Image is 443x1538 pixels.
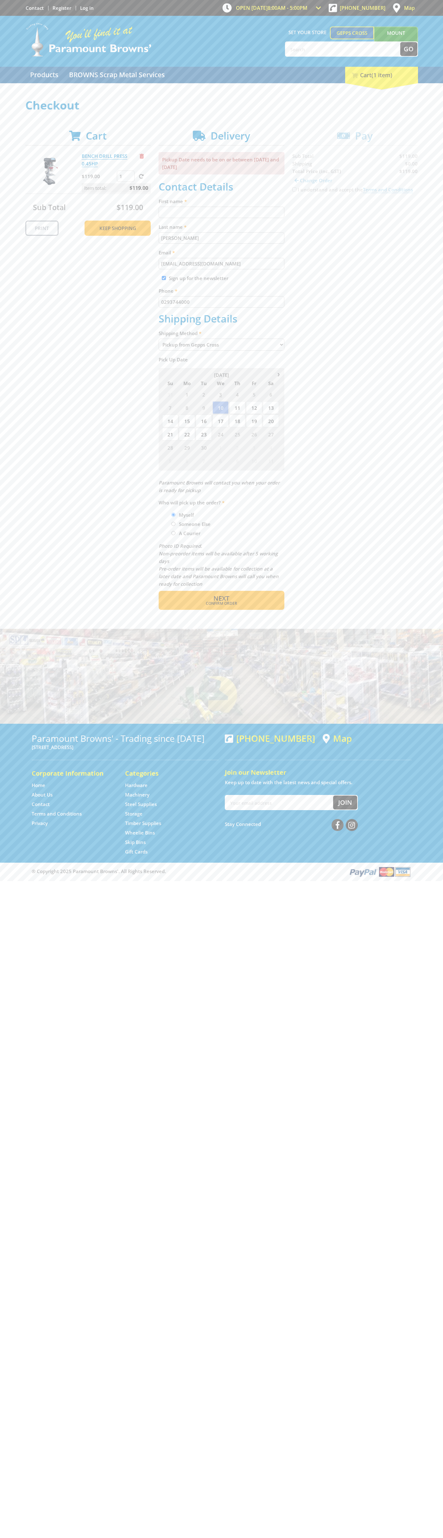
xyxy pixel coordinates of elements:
[82,183,151,193] p: Item total:
[64,67,169,83] a: Go to the BROWNS Scrap Metal Services page
[196,388,212,401] span: 2
[214,372,229,378] span: [DATE]
[159,287,284,295] label: Phone
[179,415,195,427] span: 15
[225,768,412,777] h5: Join our Newsletter
[246,415,262,427] span: 19
[159,249,284,256] label: Email
[246,401,262,414] span: 12
[32,810,82,817] a: Go to the Terms and Conditions page
[171,513,175,517] input: Please select who will pick up the order.
[263,454,279,467] span: 11
[177,528,203,539] label: A Courier
[263,415,279,427] span: 20
[25,99,418,112] h1: Checkout
[25,221,59,236] a: Print
[212,415,229,427] span: 17
[400,42,417,56] button: Go
[229,388,245,401] span: 4
[32,791,53,798] a: Go to the About Us page
[229,441,245,454] span: 2
[229,401,245,414] span: 11
[159,479,280,493] em: Paramount Browns will contact you when your order is ready for pickup
[171,531,175,535] input: Please select who will pick up the order.
[172,602,271,605] span: Confirm order
[196,441,212,454] span: 30
[85,221,151,236] a: Keep Shopping
[263,388,279,401] span: 6
[225,733,315,743] div: [PHONE_NUMBER]
[32,801,50,808] a: Go to the Contact page
[212,454,229,467] span: 8
[225,816,358,832] div: Stay Connected
[177,510,196,520] label: Myself
[159,543,279,587] em: Photo ID Required. Non-preorder items will be available after 5 working days Pre-order items will...
[286,42,400,56] input: Search
[140,153,144,159] a: Remove from cart
[212,428,229,441] span: 24
[162,379,178,387] span: Su
[212,379,229,387] span: We
[229,379,245,387] span: Th
[374,27,418,51] a: Mount [PERSON_NAME]
[212,401,229,414] span: 10
[159,329,284,337] label: Shipping Method
[179,454,195,467] span: 6
[125,848,148,855] a: Go to the Gift Cards page
[229,415,245,427] span: 18
[125,791,149,798] a: Go to the Machinery page
[25,67,63,83] a: Go to the Products page
[32,820,48,827] a: Go to the Privacy page
[263,428,279,441] span: 27
[330,27,374,39] a: Gepps Cross
[212,388,229,401] span: 3
[246,441,262,454] span: 3
[213,594,229,603] span: Next
[159,591,284,610] button: Next Confirm order
[229,454,245,467] span: 9
[125,829,155,836] a: Go to the Wheelie Bins page
[159,313,284,325] h2: Shipping Details
[162,388,178,401] span: 31
[159,258,284,269] input: Please enter your email address.
[31,152,69,190] img: BENCH DRILL PRESS 0.45HP
[179,441,195,454] span: 29
[162,415,178,427] span: 14
[159,296,284,308] input: Please enter your telephone number.
[211,129,250,142] span: Delivery
[125,810,142,817] a: Go to the Storage page
[263,401,279,414] span: 13
[32,733,218,743] h3: Paramount Browns' - Trading since [DATE]
[179,388,195,401] span: 1
[263,441,279,454] span: 4
[179,379,195,387] span: Mo
[32,769,112,778] h5: Corporate Information
[82,153,127,167] a: BENCH DRILL PRESS 0.45HP
[25,866,418,878] div: ® Copyright 2025 Paramount Browns'. All Rights Reserved.
[159,197,284,205] label: First name
[32,782,45,789] a: Go to the Home page
[33,202,66,212] span: Sub Total
[225,778,412,786] p: Keep up to date with the latest news and special offers.
[246,428,262,441] span: 26
[229,428,245,441] span: 25
[125,839,146,846] a: Go to the Skip Bins page
[162,401,178,414] span: 7
[80,5,94,11] a: Log in
[159,207,284,218] input: Please enter your first name.
[285,27,330,38] span: Set your store
[159,223,284,231] label: Last name
[125,801,157,808] a: Go to the Steel Supplies page
[162,454,178,467] span: 5
[179,401,195,414] span: 8
[125,782,148,789] a: Go to the Hardware page
[159,181,284,193] h2: Contact Details
[177,519,213,529] label: Someone Else
[236,4,307,11] span: OPEN [DATE]
[333,796,357,810] button: Join
[125,820,161,827] a: Go to the Timber Supplies page
[196,454,212,467] span: 7
[130,183,148,193] span: $119.00
[212,441,229,454] span: 1
[159,499,284,506] label: Who will pick up the order?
